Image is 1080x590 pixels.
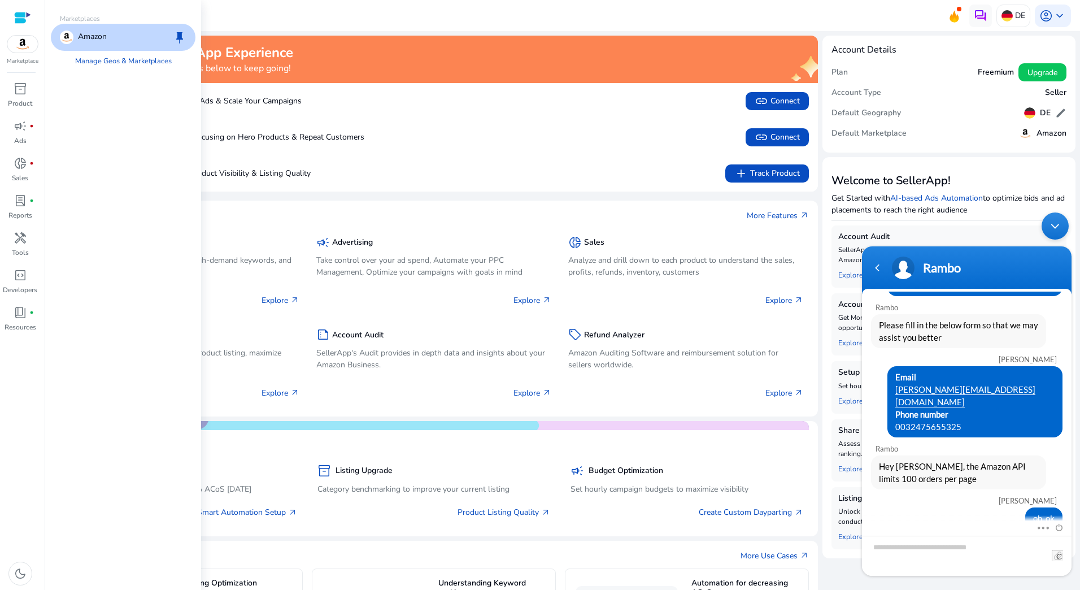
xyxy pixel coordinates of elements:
span: campaign [14,119,27,133]
a: AI-based Ads Automation [890,193,983,203]
a: Explorearrow_outward [838,391,883,407]
p: Explore [765,387,803,399]
h5: Share of Shelf and Search Page Analysis [838,426,1060,436]
p: Get Started with to optimize bids and ad placements to reach the right audience [831,192,1066,216]
span: arrow_outward [794,508,803,517]
h5: Advertising [332,238,373,248]
p: Marketplace [7,57,38,66]
span: arrow_outward [290,296,299,305]
span: keep [173,31,186,44]
h5: Plan [831,68,848,77]
p: DE [1015,6,1025,25]
p: Reports [8,210,32,220]
p: Sales [12,173,28,183]
button: Upgrade [1018,63,1066,81]
span: fiber_manual_record [29,310,34,315]
p: Product [8,98,32,109]
h5: DE [1040,109,1051,118]
span: Track Product [734,167,800,180]
span: dark_mode [14,567,27,580]
a: Explorearrow_outward [838,333,883,349]
span: Connect [755,94,800,108]
span: Upgrade [1027,67,1057,79]
span: link [755,94,768,108]
span: book_4 [14,306,27,319]
p: Ads [14,136,27,146]
span: arrow_outward [542,296,551,305]
span: arrow_outward [800,211,809,220]
button: linkConnect [746,128,809,146]
p: Set hourly campaign budgets to maximize visibility [571,483,803,495]
p: Category benchmarking to improve your current listing [317,483,550,495]
h5: Default Marketplace [831,129,907,138]
span: summarize [316,328,330,341]
h5: Account Audit [838,232,1060,242]
h3: Welcome to SellerApp! [831,174,1066,188]
img: amazon.svg [7,36,38,53]
h5: Budget Optimization [589,466,663,476]
h5: Setup Dayparting [838,368,1060,378]
span: inventory_2 [317,464,331,478]
p: Explore [765,294,803,306]
img: de.svg [1024,107,1035,119]
a: Explorearrow_outward [838,265,883,281]
p: Tools [12,248,29,258]
p: Marketplaces [51,14,195,24]
p: Developers [3,285,37,295]
a: More Featuresarrow_outward [747,210,809,222]
span: fiber_manual_record [29,124,34,128]
span: arrow_outward [541,508,550,517]
span: campaign [571,464,584,478]
a: Smart Automation Setup [197,506,297,518]
span: sell [568,328,582,341]
p: Amazon Auditing Software and reimbursement solution for sellers worldwide. [568,347,803,371]
p: Set hourly campaign budgets to maximize visibility [838,381,1060,391]
span: inventory_2 [14,82,27,96]
p: Explore [262,294,299,306]
h5: Default Geography [831,109,901,118]
h4: Account Details [831,45,896,55]
span: arrow_outward [290,388,299,397]
span: keyboard_arrow_down [1053,9,1066,23]
a: Explorearrow_outward [838,459,883,475]
span: lab_profile [14,194,27,207]
h5: Freemium [978,68,1014,77]
p: Resources [5,322,36,332]
p: Unlock the full potential of your listings for maximum performance by conducting a thorough and c... [838,506,1060,527]
a: Create Custom Dayparting [699,506,803,518]
h5: Listing Upgrade [336,466,393,476]
h5: Seller [1045,88,1066,98]
h5: Account Audit [332,331,384,340]
p: Amazon [78,31,107,44]
p: SellerApp's Audit provides in depth data and insights about your Amazon Business. [838,245,1060,265]
span: link [755,131,768,144]
h5: Account Type [831,88,881,98]
h5: Refund Analyzer [584,331,644,340]
img: de.svg [1001,10,1013,21]
span: edit [1055,107,1066,119]
p: Analyze and drill down to each product to understand the sales, profits, refunds, inventory, cust... [568,254,803,278]
span: add [734,167,748,180]
span: campaign [316,236,330,249]
p: Explore [513,387,551,399]
iframe: SalesIQ Chatwindow [856,207,1077,582]
span: code_blocks [14,268,27,282]
button: addTrack Product [725,164,809,183]
span: arrow_outward [794,296,803,305]
a: More Use Casesarrow_outward [741,550,809,562]
p: Take control over your ad spend, Automate your PPC Management, Optimize your campaigns with goals... [316,254,551,278]
span: arrow_outward [800,551,809,560]
span: donut_small [568,236,582,249]
span: arrow_outward [542,388,551,397]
